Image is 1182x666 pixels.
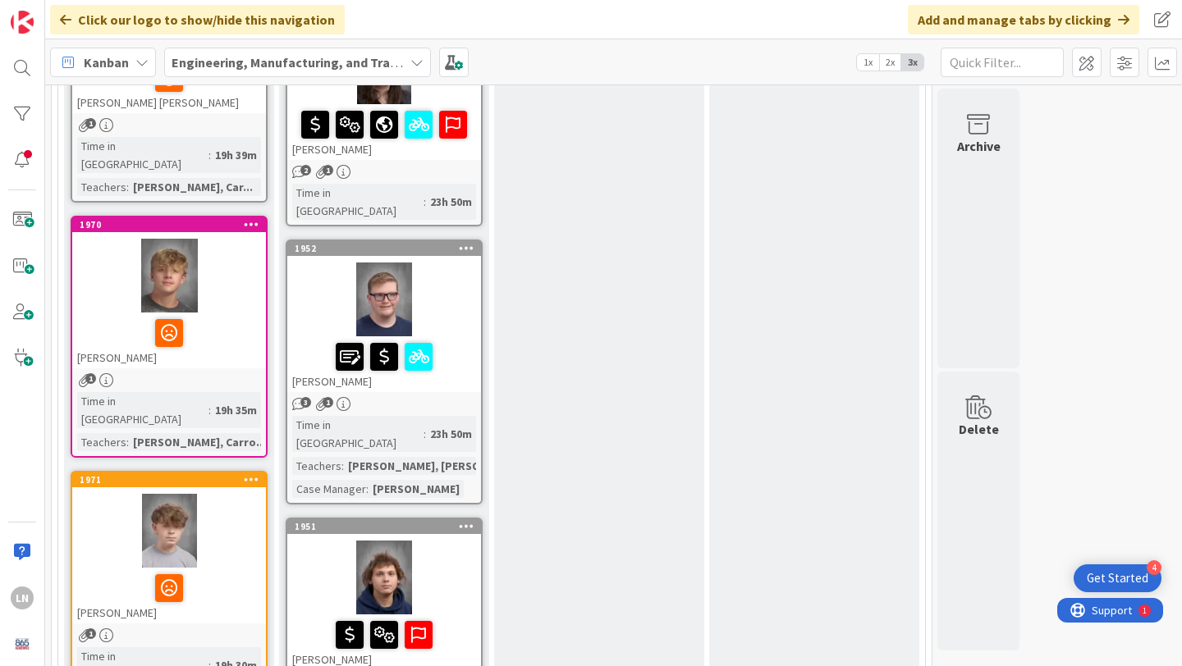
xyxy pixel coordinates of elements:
div: 1970[PERSON_NAME] [72,217,266,368]
div: [PERSON_NAME] [369,480,464,498]
div: 1952[PERSON_NAME] [287,241,481,392]
a: 1952[PERSON_NAME]Time in [GEOGRAPHIC_DATA]:23h 50mTeachers:[PERSON_NAME], [PERSON_NAME], Ander...... [286,239,483,504]
span: 1 [323,165,333,176]
div: 1 [85,7,89,20]
div: [PERSON_NAME], Car... [129,178,257,196]
div: 1971 [72,472,266,487]
img: avatar [11,632,34,655]
div: LN [11,586,34,609]
div: 1951 [287,519,481,534]
div: 19h 35m [211,401,261,419]
input: Quick Filter... [941,48,1064,77]
div: 23h 50m [426,193,476,211]
span: 1x [857,54,879,71]
div: Case Manager [292,480,366,498]
div: 1970 [72,217,266,232]
span: 2x [879,54,901,71]
div: Teachers [77,178,126,196]
div: [PERSON_NAME] [72,568,266,623]
div: 19h 39m [211,146,261,164]
div: 1951 [295,521,481,532]
span: Support [34,2,75,22]
div: [PERSON_NAME] [287,104,481,160]
img: Visit kanbanzone.com [11,11,34,34]
span: : [424,193,426,211]
div: [PERSON_NAME] [72,312,266,368]
span: Kanban [84,52,129,72]
div: Teachers [77,433,126,451]
span: 3 [300,397,311,408]
div: 23h 50m [426,425,476,443]
span: 2 [300,165,311,176]
span: : [208,401,211,419]
div: 1971[PERSON_NAME] [72,472,266,623]
div: [PERSON_NAME] [287,336,481,392]
div: Click our logo to show/hide this navigation [50,5,345,34]
span: 1 [85,373,96,384]
a: [PERSON_NAME]Time in [GEOGRAPHIC_DATA]:23h 50m [286,7,483,226]
span: 1 [323,397,333,408]
div: Add and manage tabs by clicking [908,5,1139,34]
div: 1952 [287,241,481,256]
div: [PERSON_NAME], Carro... [129,433,270,451]
span: : [366,480,369,498]
span: 1 [85,118,96,129]
div: Archive [957,136,1001,156]
span: 3x [901,54,923,71]
span: 1 [85,628,96,639]
span: : [126,433,129,451]
div: Teachers [292,457,341,475]
a: 1970[PERSON_NAME]Time in [GEOGRAPHIC_DATA]:19h 35mTeachers:[PERSON_NAME], Carro... [71,216,268,458]
div: [PERSON_NAME] [PERSON_NAME] [72,57,266,113]
div: 1952 [295,243,481,254]
span: : [341,457,344,475]
div: Get Started [1087,570,1148,586]
div: 4 [1147,560,1161,575]
span: : [424,425,426,443]
span: : [208,146,211,164]
div: 1971 [80,474,266,486]
div: Open Get Started checklist, remaining modules: 4 [1074,564,1161,592]
div: Delete [959,419,999,439]
div: Time in [GEOGRAPHIC_DATA] [77,392,208,428]
b: Engineering, Manufacturing, and Transportation [172,54,462,71]
div: Time in [GEOGRAPHIC_DATA] [77,137,208,173]
div: [PERSON_NAME], [PERSON_NAME], Ander... [344,457,579,475]
span: : [126,178,129,196]
div: Time in [GEOGRAPHIC_DATA] [292,416,424,452]
div: 1970 [80,219,266,230]
div: Time in [GEOGRAPHIC_DATA] [292,184,424,220]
